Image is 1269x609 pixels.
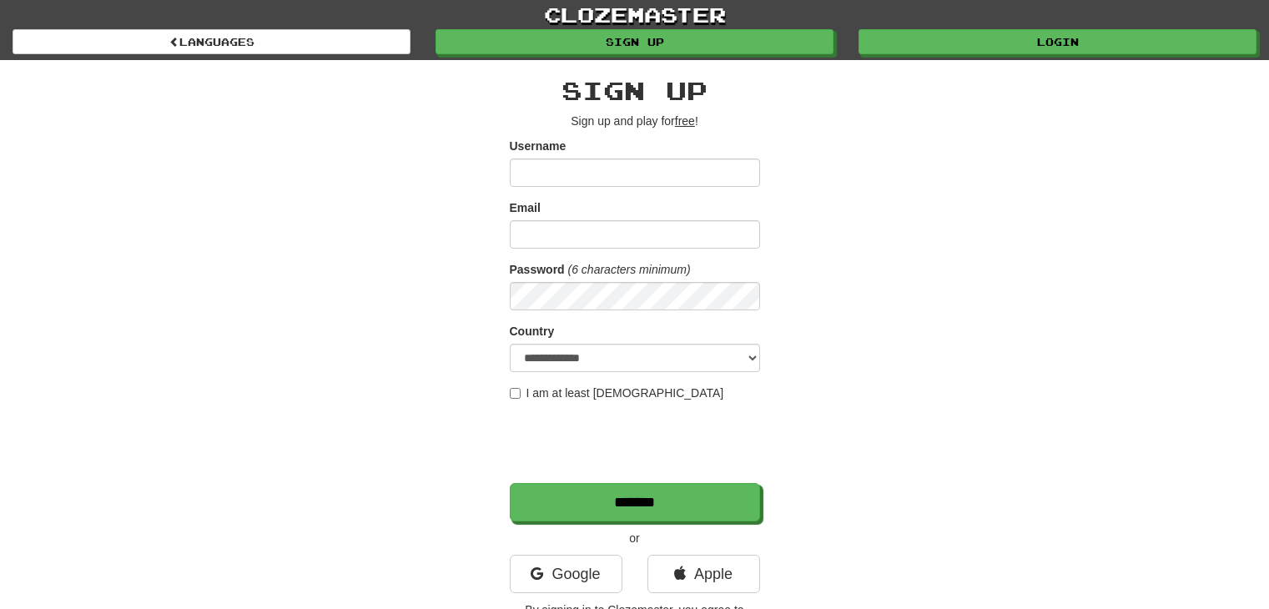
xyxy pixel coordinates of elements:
a: Sign up [436,29,833,54]
p: or [510,530,760,546]
label: Email [510,199,541,216]
label: I am at least [DEMOGRAPHIC_DATA] [510,385,724,401]
label: Country [510,323,555,340]
p: Sign up and play for ! [510,113,760,129]
a: Apple [647,555,760,593]
label: Password [510,261,565,278]
a: Login [859,29,1256,54]
h2: Sign up [510,77,760,104]
input: I am at least [DEMOGRAPHIC_DATA] [510,388,521,399]
a: Languages [13,29,410,54]
label: Username [510,138,567,154]
u: free [675,114,695,128]
iframe: reCAPTCHA [510,410,763,475]
em: (6 characters minimum) [568,263,691,276]
a: Google [510,555,622,593]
